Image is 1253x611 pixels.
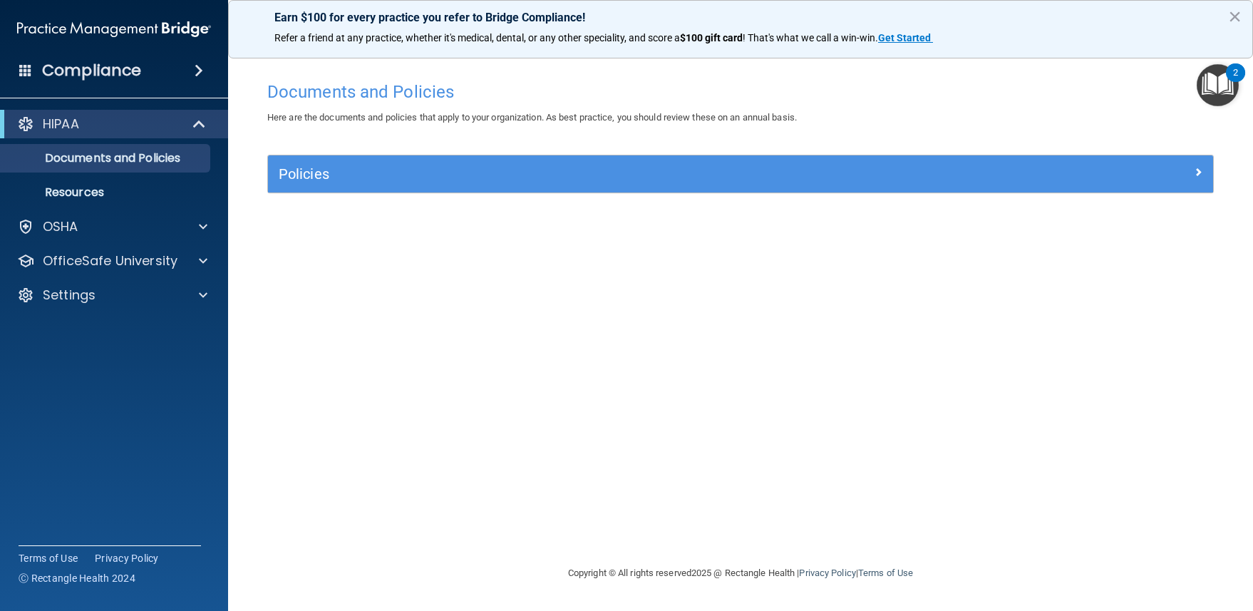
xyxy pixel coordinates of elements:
[274,11,1207,24] p: Earn $100 for every practice you refer to Bridge Compliance!
[878,32,931,43] strong: Get Started
[17,287,207,304] a: Settings
[19,571,135,585] span: Ⓒ Rectangle Health 2024
[17,15,211,43] img: PMB logo
[799,568,855,578] a: Privacy Policy
[267,112,797,123] span: Here are the documents and policies that apply to your organization. As best practice, you should...
[17,218,207,235] a: OSHA
[480,550,1001,596] div: Copyright © All rights reserved 2025 @ Rectangle Health | |
[1233,73,1238,91] div: 2
[274,32,680,43] span: Refer a friend at any practice, whether it's medical, dental, or any other speciality, and score a
[43,287,96,304] p: Settings
[1197,64,1239,106] button: Open Resource Center, 2 new notifications
[743,32,878,43] span: ! That's what we call a win-win.
[43,252,177,269] p: OfficeSafe University
[279,166,966,182] h5: Policies
[1228,5,1242,28] button: Close
[19,551,78,565] a: Terms of Use
[858,568,913,578] a: Terms of Use
[95,551,159,565] a: Privacy Policy
[42,61,141,81] h4: Compliance
[878,32,933,43] a: Get Started
[43,218,78,235] p: OSHA
[17,115,207,133] a: HIPAA
[267,83,1214,101] h4: Documents and Policies
[17,252,207,269] a: OfficeSafe University
[9,151,204,165] p: Documents and Policies
[9,185,204,200] p: Resources
[279,163,1202,185] a: Policies
[680,32,743,43] strong: $100 gift card
[43,115,79,133] p: HIPAA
